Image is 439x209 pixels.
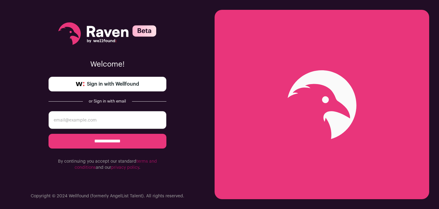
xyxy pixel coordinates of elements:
[31,193,184,199] p: Copyright © 2024 Wellfound (formerly AngelList Talent). All rights reserved.
[111,165,139,170] a: privacy policy
[76,82,84,86] img: wellfound-symbol-flush-black-fb3c872781a75f747ccb3a119075da62bfe97bd399995f84a933054e44a575c4.png
[87,80,139,88] span: Sign in with Wellfound
[49,158,166,171] p: By continuing you accept our standard and our .
[88,99,127,104] div: or Sign in with email
[49,77,166,91] a: Sign in with Wellfound
[49,60,166,69] p: Welcome!
[49,111,166,129] input: email@example.com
